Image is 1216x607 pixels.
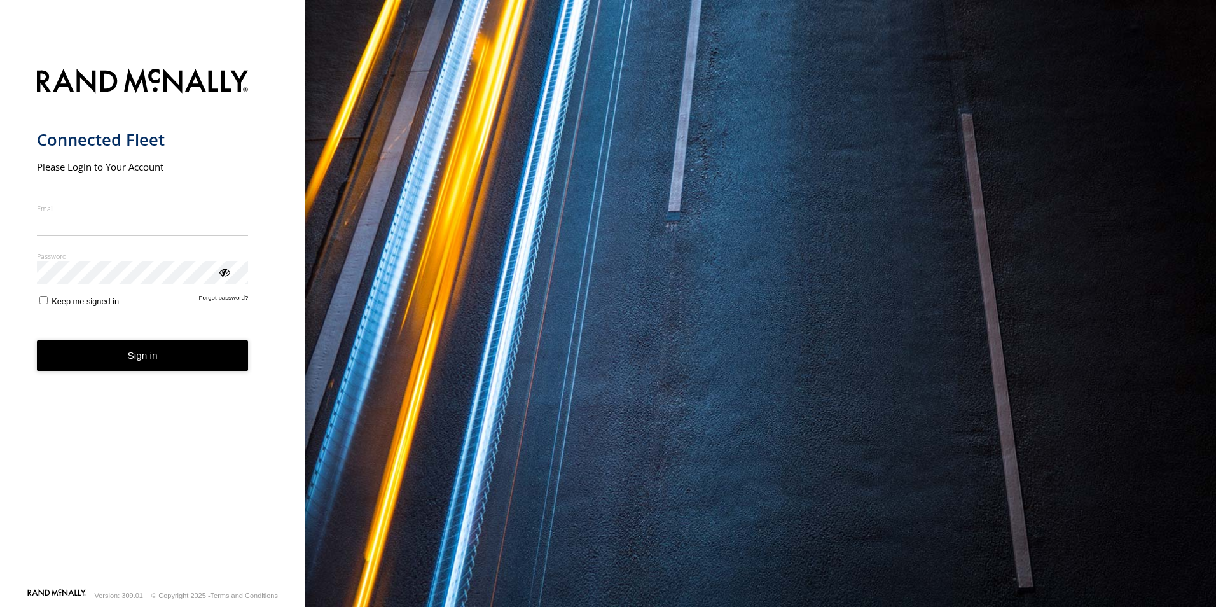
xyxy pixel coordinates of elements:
[218,265,230,278] div: ViewPassword
[37,340,249,372] button: Sign in
[37,251,249,261] label: Password
[37,160,249,173] h2: Please Login to Your Account
[37,66,249,99] img: Rand McNally
[37,61,269,588] form: main
[199,294,249,306] a: Forgot password?
[27,589,86,602] a: Visit our Website
[95,592,143,599] div: Version: 309.01
[37,129,249,150] h1: Connected Fleet
[211,592,278,599] a: Terms and Conditions
[39,296,48,304] input: Keep me signed in
[52,297,119,306] span: Keep me signed in
[151,592,278,599] div: © Copyright 2025 -
[37,204,249,213] label: Email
